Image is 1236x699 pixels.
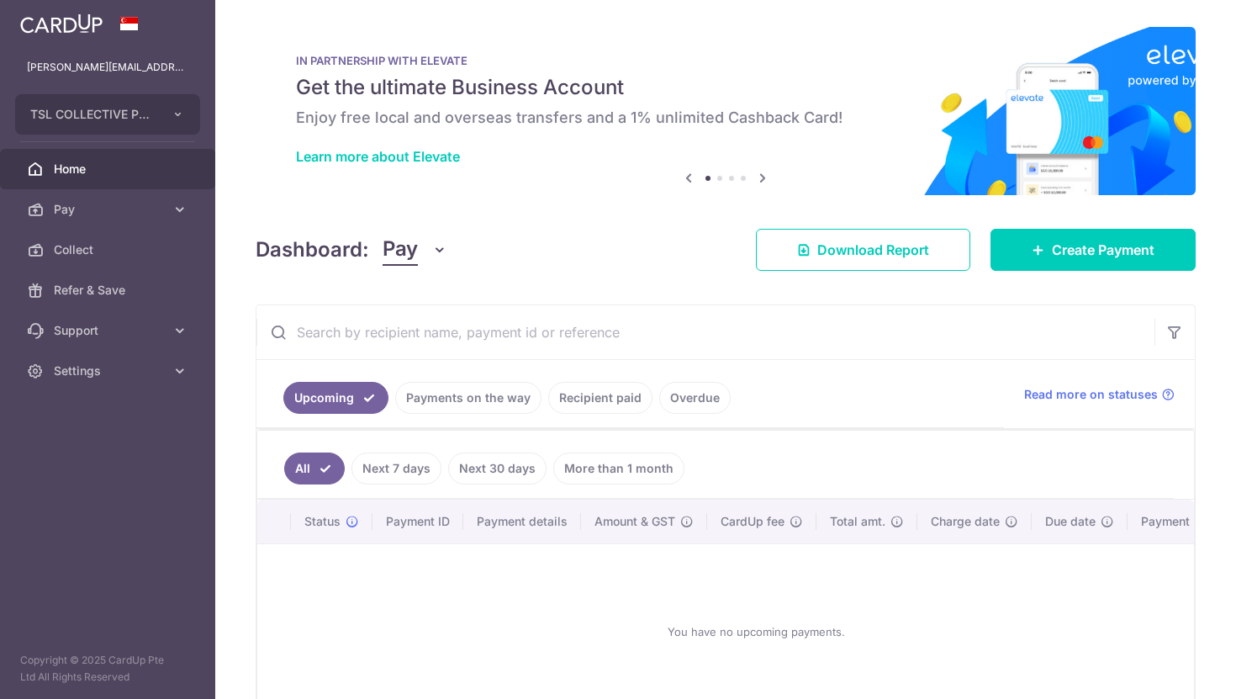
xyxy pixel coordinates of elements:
span: CardUp fee [721,513,784,530]
a: Next 30 days [448,453,547,485]
th: Payment ID [372,500,463,543]
p: IN PARTNERSHIP WITH ELEVATE [296,54,1155,67]
h6: Enjoy free local and overseas transfers and a 1% unlimited Cashback Card! [296,108,1155,128]
a: Overdue [659,382,731,414]
span: Read more on statuses [1024,386,1158,403]
img: CardUp [20,13,103,34]
a: All [284,453,345,485]
span: Status [304,513,341,530]
span: Home [54,161,165,177]
p: [PERSON_NAME][EMAIL_ADDRESS][DOMAIN_NAME] [27,59,188,76]
span: Collect [54,241,165,258]
a: Create Payment [990,229,1196,271]
span: Amount & GST [594,513,675,530]
a: Upcoming [283,382,388,414]
span: Due date [1045,513,1096,530]
span: Pay [383,234,418,266]
button: Pay [383,234,447,266]
span: Download Report [817,240,929,260]
img: Renovation banner [256,27,1196,195]
th: Payment details [463,500,581,543]
span: Charge date [931,513,1000,530]
a: Recipient paid [548,382,652,414]
a: Download Report [756,229,970,271]
span: Settings [54,363,165,379]
span: Refer & Save [54,282,165,299]
span: Pay [54,201,165,218]
a: Learn more about Elevate [296,148,460,165]
input: Search by recipient name, payment id or reference [256,305,1154,359]
a: More than 1 month [553,453,684,485]
span: TSL COLLECTIVE PTE. LTD. [30,106,155,123]
a: Payments on the way [395,382,541,414]
span: Create Payment [1052,240,1154,260]
span: Total amt. [830,513,885,530]
h5: Get the ultimate Business Account [296,74,1155,101]
h4: Dashboard: [256,235,369,265]
a: Read more on statuses [1024,386,1175,403]
a: Next 7 days [351,453,441,485]
span: Support [54,322,165,339]
button: TSL COLLECTIVE PTE. LTD. [15,94,200,135]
